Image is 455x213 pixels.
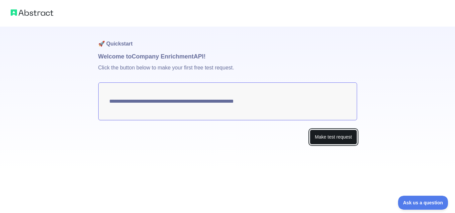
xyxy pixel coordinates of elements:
[98,52,357,61] h1: Welcome to Company Enrichment API!
[398,196,448,210] iframe: Toggle Customer Support
[11,8,53,17] img: Abstract logo
[98,61,357,82] p: Click the button below to make your first free test request.
[310,130,357,145] button: Make test request
[98,27,357,52] h1: 🚀 Quickstart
